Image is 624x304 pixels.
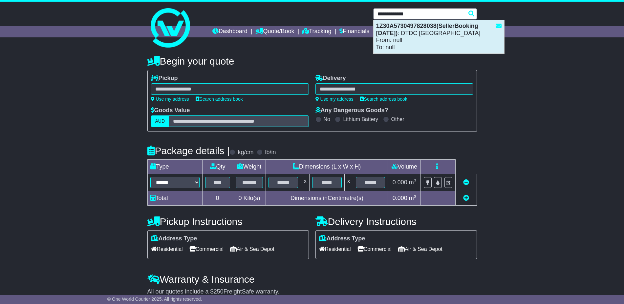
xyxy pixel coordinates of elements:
[393,195,407,201] span: 0.000
[196,96,243,102] a: Search address book
[344,174,353,191] td: x
[212,26,247,37] a: Dashboard
[151,107,190,114] label: Goods Value
[147,216,309,227] h4: Pickup Instructions
[315,107,388,114] label: Any Dangerous Goods?
[147,288,477,295] div: All our quotes include a $ FreightSafe warranty.
[409,195,417,201] span: m
[374,20,504,53] div: : DTDC [GEOGRAPHIC_DATA] From: null To: null
[391,116,404,122] label: Other
[388,160,421,174] td: Volume
[463,195,469,201] a: Add new item
[463,179,469,186] a: Remove this item
[319,244,351,254] span: Residential
[376,23,478,36] strong: 1Z30A5730497828038(SellerBooking [DATE])
[147,160,202,174] td: Type
[409,179,417,186] span: m
[315,216,477,227] h4: Delivery Instructions
[107,296,202,302] span: © One World Courier 2025. All rights reserved.
[414,178,417,183] sup: 3
[301,174,310,191] td: x
[266,191,388,206] td: Dimensions in Centimetre(s)
[265,149,276,156] label: lb/in
[189,244,224,254] span: Commercial
[151,75,178,82] label: Pickup
[238,195,242,201] span: 0
[393,179,407,186] span: 0.000
[151,235,197,242] label: Address Type
[233,191,266,206] td: Kilo(s)
[202,160,233,174] td: Qty
[315,75,346,82] label: Delivery
[398,244,442,254] span: Air & Sea Depot
[324,116,330,122] label: No
[147,191,202,206] td: Total
[315,96,354,102] a: Use my address
[255,26,294,37] a: Quote/Book
[302,26,331,37] a: Tracking
[151,96,189,102] a: Use my address
[147,145,230,156] h4: Package details |
[230,244,274,254] span: Air & Sea Depot
[319,235,365,242] label: Address Type
[214,288,224,295] span: 250
[151,244,183,254] span: Residential
[360,96,407,102] a: Search address book
[266,160,388,174] td: Dimensions (L x W x H)
[233,160,266,174] td: Weight
[147,274,477,285] h4: Warranty & Insurance
[151,115,169,127] label: AUD
[414,194,417,199] sup: 3
[202,191,233,206] td: 0
[343,116,378,122] label: Lithium Battery
[339,26,369,37] a: Financials
[238,149,253,156] label: kg/cm
[357,244,392,254] span: Commercial
[147,56,477,67] h4: Begin your quote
